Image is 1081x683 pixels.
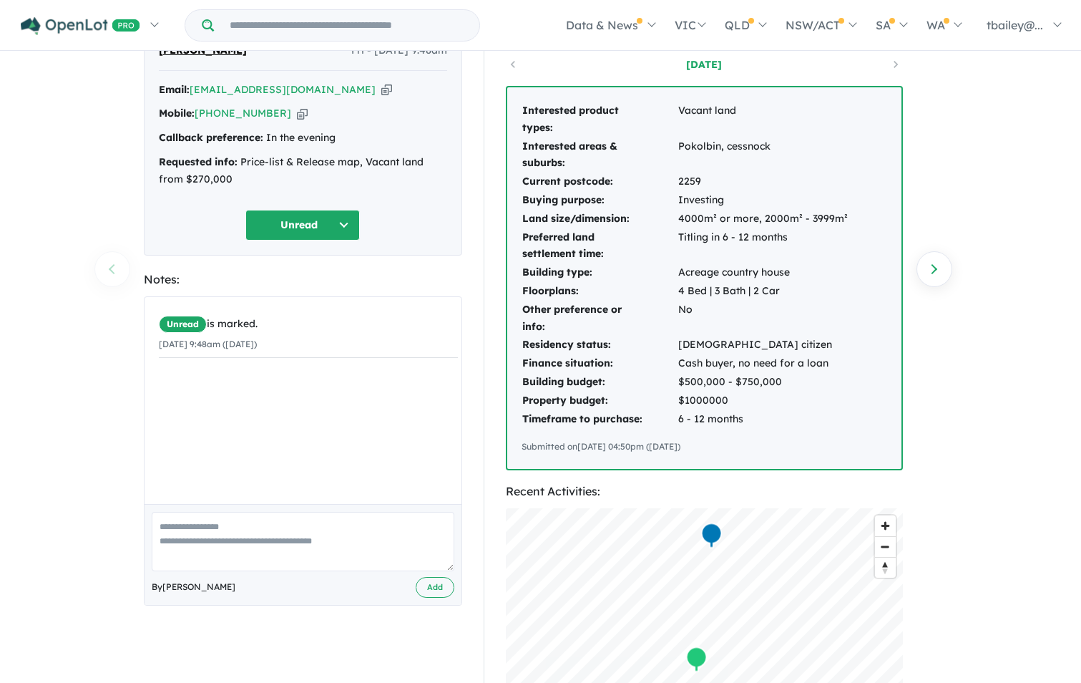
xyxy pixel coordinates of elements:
div: In the evening [159,130,447,147]
input: Try estate name, suburb, builder or developer [217,10,476,41]
span: By [PERSON_NAME] [152,580,235,594]
td: Other preference or info: [522,301,678,336]
td: $1000000 [678,392,848,410]
td: Preferred land settlement time: [522,228,678,264]
small: [DATE] 9:48am ([DATE]) [159,339,257,349]
a: [PHONE_NUMBER] [195,107,291,120]
div: Map marker [700,523,722,549]
div: Notes: [144,270,462,289]
td: Titling in 6 - 12 months [678,228,848,264]
button: Zoom in [875,515,896,536]
td: Current postcode: [522,173,678,191]
a: [EMAIL_ADDRESS][DOMAIN_NAME] [190,83,376,96]
div: Recent Activities: [506,482,903,501]
td: [DEMOGRAPHIC_DATA] citizen [678,336,848,354]
td: Cash buyer, no need for a loan [678,354,848,373]
td: $500,000 - $750,000 [678,373,848,392]
td: Floorplans: [522,282,678,301]
div: Map marker [685,646,707,673]
td: Finance situation: [522,354,678,373]
strong: Email: [159,83,190,96]
strong: Callback preference: [159,131,263,144]
td: 4 Bed | 3 Bath | 2 Car [678,282,848,301]
img: Openlot PRO Logo White [21,17,140,35]
td: Land size/dimension: [522,210,678,228]
span: Zoom out [875,537,896,557]
div: Submitted on [DATE] 04:50pm ([DATE]) [522,440,887,454]
button: Copy [297,106,308,121]
td: 6 - 12 months [678,410,848,429]
span: tbailey@... [987,18,1043,32]
td: 4000m² or more, 2000m² - 3999m² [678,210,848,228]
a: [DATE] [643,57,765,72]
strong: Mobile: [159,107,195,120]
td: No [678,301,848,336]
button: Unread [245,210,360,241]
td: Acreage country house [678,263,848,282]
td: 2259 [678,173,848,191]
td: Interested areas & suburbs: [522,137,678,173]
td: Pokolbin, cessnock [678,137,848,173]
td: Building budget: [522,373,678,392]
td: Building type: [522,263,678,282]
td: Property budget: [522,392,678,410]
button: Copy [381,82,392,97]
button: Add [416,577,454,598]
button: Zoom out [875,536,896,557]
button: Reset bearing to north [875,557,896,578]
span: Unread [159,316,207,333]
td: Interested product types: [522,102,678,137]
strong: Requested info: [159,155,238,168]
div: Price-list & Release map, Vacant land from $270,000 [159,154,447,188]
td: Investing [678,191,848,210]
td: Residency status: [522,336,678,354]
td: Timeframe to purchase: [522,410,678,429]
div: is marked. [159,316,458,333]
td: Vacant land [678,102,848,137]
td: Buying purpose: [522,191,678,210]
